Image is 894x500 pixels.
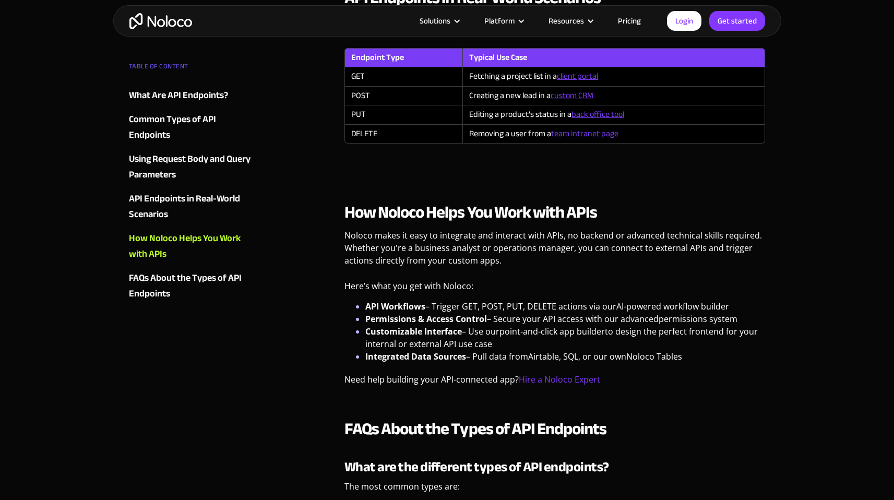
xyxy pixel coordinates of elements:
[499,326,605,337] a: point-and-click app builder
[616,301,729,312] a: AI-powered workflow builder
[659,313,737,325] a: permissions system
[571,106,624,122] a: back office tool
[129,88,228,103] div: What Are API Endpoints?
[129,151,255,183] a: Using Request Body and Query Parameters
[129,270,255,302] a: FAQs About the Types of API Endpoints
[420,14,450,28] div: Solutions
[709,11,765,31] a: Get started
[605,14,654,28] a: Pricing
[344,280,766,300] p: Here’s what you get with Noloco:
[626,351,682,362] a: Noloco Tables
[551,88,593,103] a: custom CRM
[365,313,487,325] strong: Permissions & Access Control
[519,374,600,385] a: Hire a Noloco Expert
[484,14,515,28] div: Platform
[462,125,765,144] td: Removing a user from a
[344,105,462,124] td: PUT
[344,197,597,228] strong: How Noloco Helps You Work with APIs
[407,14,471,28] div: Solutions
[462,48,765,67] th: Typical Use Case
[365,300,766,313] li: – Trigger GET, POST, PUT, DELETE actions via our
[365,326,462,337] strong: Customizable Interface
[365,325,766,350] li: – Use our to design the perfect frontend for your internal or external API use case
[129,88,255,103] a: What Are API Endpoints?
[535,14,605,28] div: Resources
[129,112,255,143] a: Common Types of API Endpoints
[344,373,766,394] p: Need help building your API-connected app?
[462,67,765,86] td: Fetching a project list in a
[344,67,462,86] td: GET
[365,350,766,363] li: – Pull data from , SQL, or our own
[344,413,606,445] strong: FAQs About the Types of API Endpoints
[344,454,609,480] strong: What are the different types of API endpoints?
[549,14,584,28] div: Resources
[344,87,462,105] td: POST
[344,48,462,67] th: Endpoint Type
[528,351,559,362] a: Airtable
[471,14,535,28] div: Platform
[129,231,255,262] a: How Noloco Helps You Work with APIs
[129,58,255,79] div: TABLE OF CONTENT
[551,126,618,141] a: team intranet page
[462,87,765,105] td: Creating a new lead in a
[129,191,255,222] a: API Endpoints in Real-World Scenarios
[365,313,766,325] li: – Secure your API access with our advanced
[462,105,765,124] td: Editing a product's status in a
[667,11,701,31] a: Login
[344,125,462,144] td: DELETE
[365,301,425,312] strong: API Workflows
[129,13,192,29] a: home
[557,68,598,84] a: client portal
[344,229,766,275] p: Noloco makes it easy to integrate and interact with APIs, no backend or advanced technical skills...
[365,351,466,362] strong: Integrated Data Sources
